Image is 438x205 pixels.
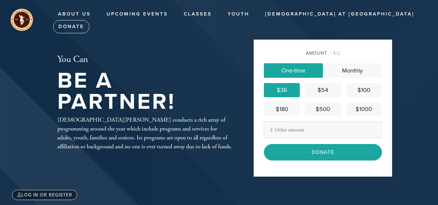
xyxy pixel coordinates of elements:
a: $100 [346,83,382,97]
a: $36 [264,83,300,97]
a: Classes [179,8,217,20]
a: Donate [53,20,89,33]
a: Log in or register [12,190,77,200]
div: $180 [266,105,297,114]
h1: Be A Partner! [57,70,232,113]
a: One-time [264,63,323,78]
img: unnamed%20%283%29_0.png [10,8,34,32]
div: $1000 [349,105,379,114]
a: $1000 [346,102,382,116]
span: /2 [329,50,340,56]
div: $36 [266,86,297,95]
div: $100 [349,86,379,95]
input: Donate [264,144,382,161]
div: Amount [264,50,382,57]
a: Youth [223,8,254,20]
a: $500 [305,102,341,116]
a: $54 [305,83,341,97]
div: $54 [307,86,338,95]
div: $500 [307,105,338,114]
a: [DEMOGRAPHIC_DATA] at [GEOGRAPHIC_DATA] [260,8,419,20]
h2: You Can [57,54,232,65]
input: Other amount [264,122,382,138]
a: Upcoming Events [102,8,173,20]
a: $180 [264,102,300,116]
div: [DEMOGRAPHIC_DATA][PERSON_NAME] conducts a rich array of programming around the year which includ... [57,115,232,151]
a: About Us [53,8,96,20]
span: 1 [333,50,335,56]
a: Monthly [323,63,382,78]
